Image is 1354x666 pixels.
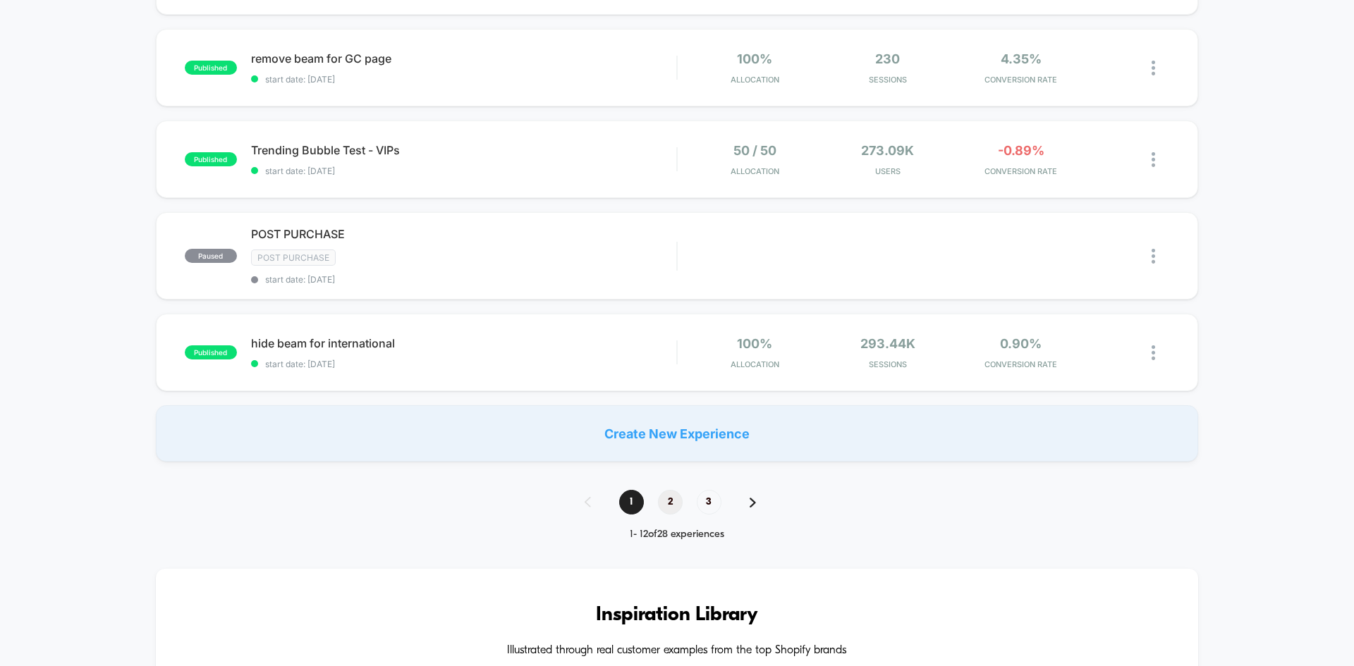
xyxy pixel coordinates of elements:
span: 2 [658,490,683,514]
h3: Inspiration Library [198,604,1156,627]
span: 273.09k [861,143,914,158]
span: CONVERSION RATE [958,166,1084,176]
img: close [1152,152,1155,167]
span: 230 [875,51,900,66]
img: pagination forward [750,498,756,507]
span: Users [825,166,951,176]
div: Create New Experience [156,405,1198,462]
span: 3 [697,490,721,514]
span: POST PURCHASE [251,227,676,241]
span: Sessions [825,75,951,85]
span: Allocation [731,75,779,85]
span: CONVERSION RATE [958,75,1084,85]
span: 50 / 50 [733,143,776,158]
span: CONVERSION RATE [958,359,1084,369]
span: 1 [619,490,644,514]
span: Post Purchase [251,249,336,266]
span: published [185,345,237,359]
span: 100% [737,51,772,66]
img: close [1152,345,1155,360]
span: published [185,152,237,166]
h4: Illustrated through real customer examples from the top Shopify brands [198,644,1156,658]
span: start date: [DATE] [251,166,676,176]
div: 1 - 12 of 28 experiences [571,529,784,541]
span: published [185,61,237,75]
span: paused [185,249,237,263]
span: start date: [DATE] [251,359,676,369]
span: Trending Bubble Test - VIPs [251,143,676,157]
span: hide beam for international [251,336,676,350]
span: 293.44k [860,336,915,351]
span: -0.89% [998,143,1044,158]
span: remove beam for GC page [251,51,676,66]
span: Sessions [825,359,951,369]
img: close [1152,249,1155,264]
img: close [1152,61,1155,75]
span: start date: [DATE] [251,274,676,285]
span: 100% [737,336,772,351]
span: 0.90% [1000,336,1042,351]
span: 4.35% [1001,51,1042,66]
span: Allocation [731,166,779,176]
span: start date: [DATE] [251,74,676,85]
span: Allocation [731,359,779,369]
